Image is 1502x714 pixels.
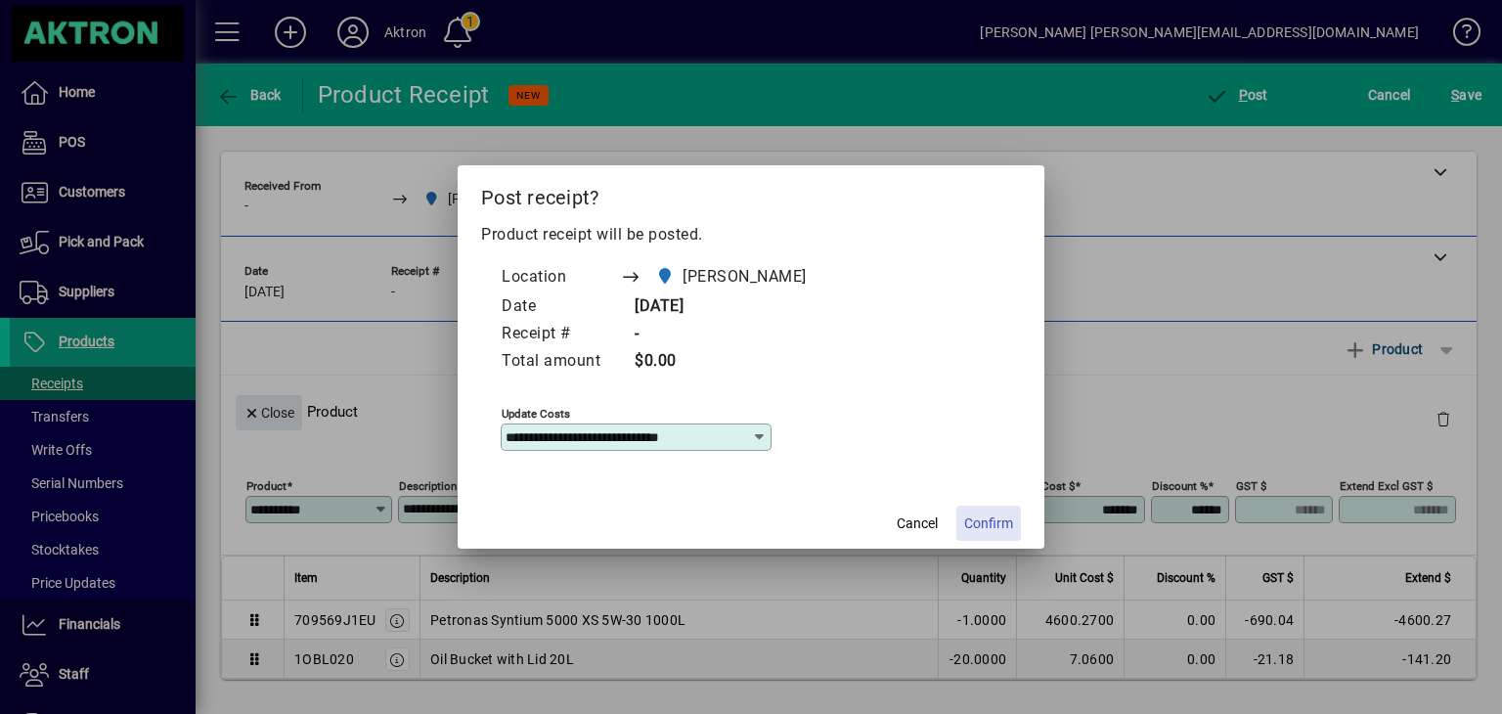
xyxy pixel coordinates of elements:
mat-label: Update costs [502,407,570,421]
td: Location [501,262,620,293]
td: - [620,321,844,348]
span: [PERSON_NAME] [683,265,807,289]
td: $0.00 [620,348,844,376]
td: Date [501,293,620,321]
span: Confirm [964,513,1013,534]
td: [DATE] [620,293,844,321]
button: Cancel [886,506,949,541]
span: HAMILTON [650,263,815,290]
h2: Post receipt? [458,165,1044,222]
button: Confirm [956,506,1021,541]
td: Total amount [501,348,620,376]
span: Cancel [897,513,938,534]
p: Product receipt will be posted. [481,223,1021,246]
td: Receipt # [501,321,620,348]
